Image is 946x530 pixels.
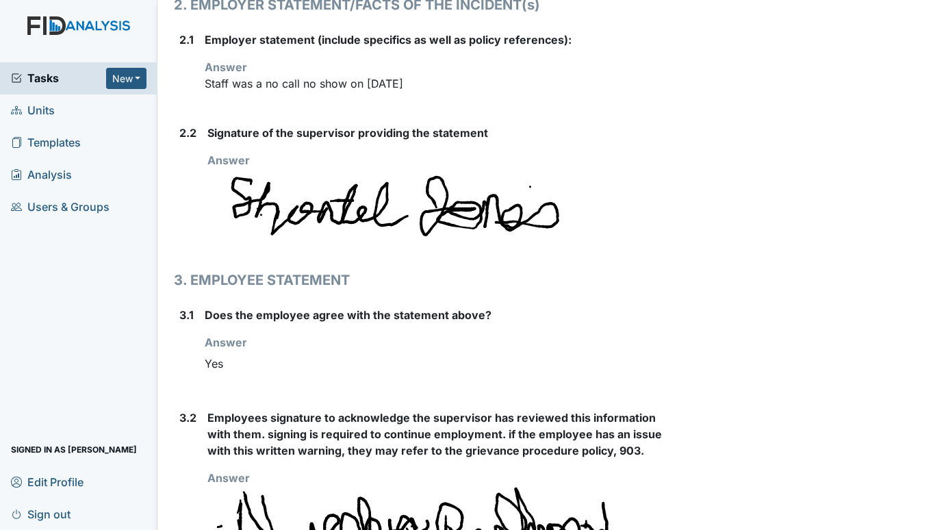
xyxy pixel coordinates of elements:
[207,168,618,237] img: WAAAAAASUVORK5CYII=
[11,164,72,186] span: Analysis
[205,336,247,349] strong: Answer
[11,503,71,525] span: Sign out
[179,31,194,48] label: 2.1
[207,409,671,459] label: Employees signature to acknowledge the supervisor has reviewed this information with them. signin...
[205,307,491,323] label: Does the employee agree with the statement above?
[11,471,84,492] span: Edit Profile
[179,307,194,323] label: 3.1
[11,70,106,86] a: Tasks
[174,270,671,290] h1: 3. EMPLOYEE STATEMENT
[207,471,250,485] strong: Answer
[11,439,137,460] span: Signed in as [PERSON_NAME]
[205,351,671,377] div: Yes
[106,68,147,89] button: New
[11,197,110,218] span: Users & Groups
[207,125,488,141] label: Signature of the supervisor providing the statement
[11,132,81,153] span: Templates
[179,409,196,426] label: 3.2
[205,75,671,92] p: Staff was a no call no show on [DATE]
[207,153,250,167] strong: Answer
[179,125,196,141] label: 2.2
[205,60,247,74] strong: Answer
[11,100,55,121] span: Units
[205,31,572,48] label: Employer statement (include specifics as well as policy references):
